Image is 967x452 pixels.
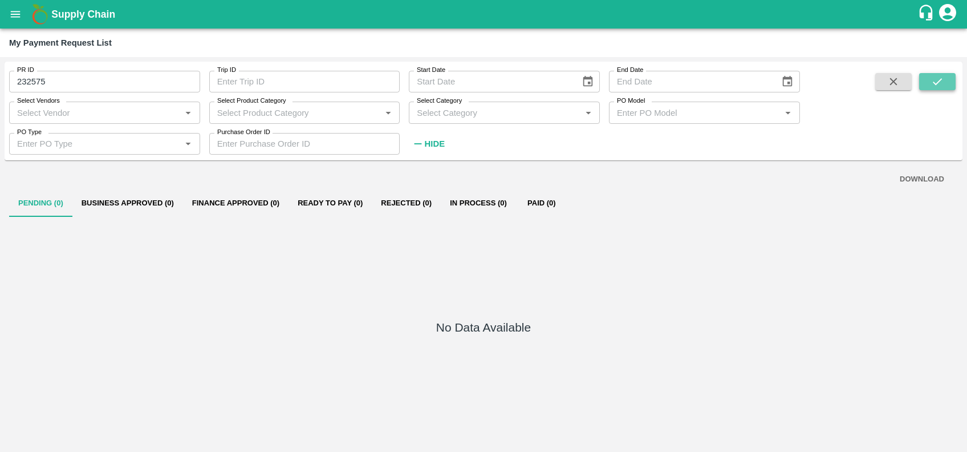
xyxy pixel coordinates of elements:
[181,105,196,120] button: Open
[372,189,441,217] button: Rejected (0)
[581,105,596,120] button: Open
[516,189,567,217] button: Paid (0)
[29,3,51,26] img: logo
[72,189,183,217] button: Business Approved (0)
[9,71,200,92] input: Enter PR ID
[17,66,34,75] label: PR ID
[217,96,286,106] label: Select Product Category
[217,66,236,75] label: Trip ID
[617,96,645,106] label: PO Model
[612,105,778,120] input: Enter PO Model
[409,134,448,154] button: Hide
[181,136,196,151] button: Open
[777,71,798,92] button: Choose date
[417,96,462,106] label: Select Category
[381,105,396,120] button: Open
[417,66,445,75] label: Start Date
[412,105,578,120] input: Select Category
[917,4,937,25] div: customer-support
[577,71,599,92] button: Choose date
[617,66,643,75] label: End Date
[289,189,372,217] button: Ready To Pay (0)
[937,2,958,26] div: account of current user
[183,189,289,217] button: Finance Approved (0)
[425,139,445,148] strong: Hide
[609,71,772,92] input: End Date
[51,9,115,20] b: Supply Chain
[441,189,516,217] button: In Process (0)
[17,128,42,137] label: PO Type
[9,189,72,217] button: Pending (0)
[213,105,378,120] input: Select Product Category
[51,6,917,22] a: Supply Chain
[217,128,270,137] label: Purchase Order ID
[895,169,949,189] button: DOWNLOAD
[17,96,60,106] label: Select Vendors
[9,35,112,50] div: My Payment Request List
[781,105,795,120] button: Open
[209,71,400,92] input: Enter Trip ID
[209,133,400,155] input: Enter Purchase Order ID
[409,71,572,92] input: Start Date
[13,136,178,151] input: Enter PO Type
[2,1,29,27] button: open drawer
[436,320,531,336] h5: No Data Available
[13,105,178,120] input: Select Vendor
